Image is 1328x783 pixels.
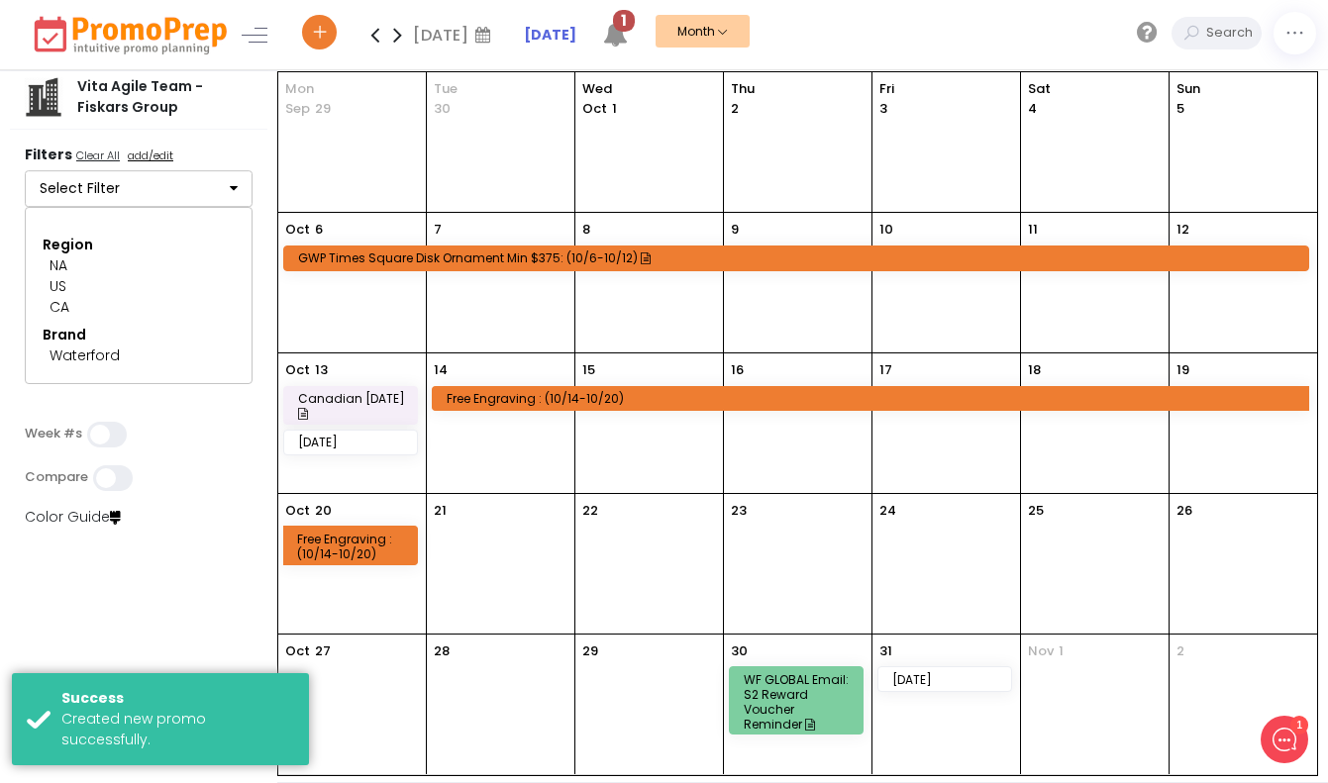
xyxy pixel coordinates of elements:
[315,501,332,521] p: 20
[285,641,310,661] p: Oct
[1176,641,1184,661] p: 2
[25,170,253,208] button: Select Filter
[128,147,173,163] u: add/edit
[63,76,254,118] div: Vita Agile Team - Fiskars Group
[447,391,1301,406] div: Free Engraving : (10/14-10/20)
[879,641,892,661] p: 31
[1201,17,1262,49] input: Search
[1176,360,1189,380] p: 19
[61,688,294,709] div: Success
[434,641,450,661] p: 28
[298,250,1300,265] div: GWP Times Square Disk Ornament min $375: (10/6-10/12)
[582,79,716,99] span: Wed
[25,507,121,527] a: Color Guide
[434,220,442,240] p: 7
[31,199,365,239] button: New conversation
[524,25,576,46] a: [DATE]
[1028,501,1044,521] p: 25
[50,255,228,276] div: NA
[434,99,451,119] p: 30
[165,655,251,668] span: We run on Gist
[731,360,744,380] p: 16
[30,132,366,163] h2: What can we do to help?
[434,79,567,99] span: Tue
[30,96,366,128] h1: Hello [PERSON_NAME]!
[892,672,1003,687] div: [DATE]
[1028,99,1037,119] p: 4
[1028,79,1162,99] span: Sat
[128,211,238,227] span: New conversation
[1176,79,1310,99] span: Sun
[879,501,896,521] p: 24
[524,25,576,45] strong: [DATE]
[879,99,887,119] p: 3
[731,501,747,521] p: 23
[731,641,748,661] p: 30
[879,220,893,240] p: 10
[50,345,228,366] div: Waterford
[315,641,331,661] p: 27
[582,99,617,119] p: 1
[285,501,310,521] p: Oct
[1028,220,1038,240] p: 11
[613,10,635,32] span: 1
[285,79,419,99] span: Mon
[434,501,447,521] p: 21
[50,297,228,318] div: CA
[25,426,82,441] label: Week #s
[1176,501,1192,521] p: 26
[582,99,607,118] span: Oct
[879,360,892,380] p: 17
[76,147,120,163] u: Clear All
[315,220,323,240] p: 6
[285,360,310,380] p: Oct
[1176,99,1184,119] p: 5
[582,501,598,521] p: 22
[413,20,497,49] div: [DATE]
[582,360,595,380] p: 15
[434,360,448,380] p: 14
[315,99,331,119] p: 29
[744,672,855,732] div: WF GLOBAL Email: S2 Reward Voucher Reminder
[879,79,1013,99] span: Fri
[1028,641,1054,661] span: Nov
[298,391,410,421] div: Canadian [DATE]
[25,469,88,485] label: Compare
[124,147,177,167] a: add/edit
[43,325,235,345] div: Brand
[582,641,598,661] p: 29
[1059,641,1064,661] p: 1
[25,145,72,164] strong: Filters
[1028,360,1041,380] p: 18
[285,220,310,240] p: Oct
[731,220,739,240] p: 9
[1261,716,1308,763] iframe: gist-messenger-bubble-iframe
[61,709,294,750] div: Created new promo successfully.
[315,360,328,380] p: 13
[582,220,590,240] p: 8
[731,99,739,119] p: 2
[656,15,750,48] button: Month
[1176,220,1189,240] p: 12
[285,99,310,119] p: Sep
[731,79,865,99] span: Thu
[50,276,228,297] div: US
[297,532,410,561] div: Free Engraving : (10/14-10/20)
[298,435,410,449] div: [DATE]
[43,235,235,255] div: Region
[24,77,63,117] img: company.png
